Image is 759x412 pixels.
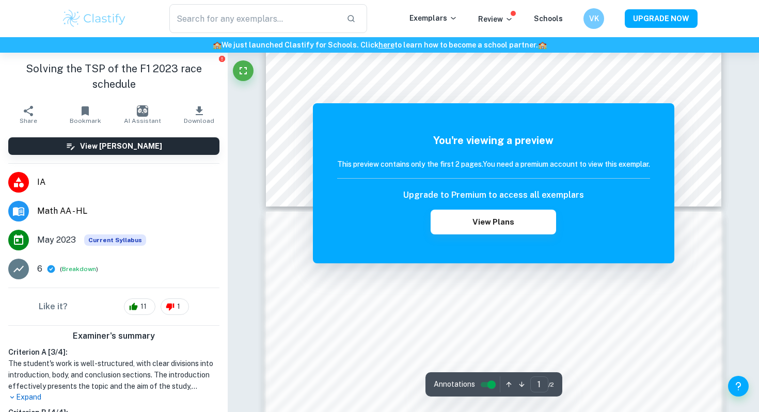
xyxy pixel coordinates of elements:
[61,8,127,29] img: Clastify logo
[80,140,162,152] h6: View [PERSON_NAME]
[124,117,161,124] span: AI Assistant
[538,41,547,49] span: 🏫
[37,205,219,217] span: Math AA - HL
[62,264,96,274] button: Breakdown
[184,117,214,124] span: Download
[588,13,600,24] h6: VK
[37,176,219,188] span: IA
[403,189,584,201] h6: Upgrade to Premium to access all exemplars
[337,133,650,148] h5: You're viewing a preview
[8,137,219,155] button: View [PERSON_NAME]
[534,14,563,23] a: Schools
[8,358,219,392] h1: The student's work is well-structured, with clear divisions into introduction, body, and conclusi...
[4,330,224,342] h6: Examiner's summary
[135,302,152,312] span: 11
[8,346,219,358] h6: Criterion A [ 3 / 4 ]:
[114,100,171,129] button: AI Assistant
[57,100,114,129] button: Bookmark
[39,300,68,313] h6: Like it?
[84,234,146,246] div: This exemplar is based on the current syllabus. Feel free to refer to it for inspiration/ideas wh...
[233,60,254,81] button: Fullscreen
[434,379,475,390] span: Annotations
[218,55,226,62] button: Report issue
[548,380,554,389] span: / 2
[2,39,757,51] h6: We just launched Clastify for Schools. Click to learn how to become a school partner.
[171,302,186,312] span: 1
[213,41,222,49] span: 🏫
[478,13,513,25] p: Review
[171,100,228,129] button: Download
[8,61,219,92] h1: Solving the TSP of the F1 2023 race schedule
[169,4,338,33] input: Search for any exemplars...
[60,264,98,274] span: ( )
[37,263,42,275] p: 6
[8,392,219,403] p: Expand
[20,117,37,124] span: Share
[37,234,76,246] span: May 2023
[431,210,556,234] button: View Plans
[378,41,394,49] a: here
[728,376,749,397] button: Help and Feedback
[337,159,650,170] h6: This preview contains only the first 2 pages. You need a premium account to view this exemplar.
[583,8,604,29] button: VK
[625,9,698,28] button: UPGRADE NOW
[84,234,146,246] span: Current Syllabus
[70,117,101,124] span: Bookmark
[409,12,457,24] p: Exemplars
[137,105,148,117] img: AI Assistant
